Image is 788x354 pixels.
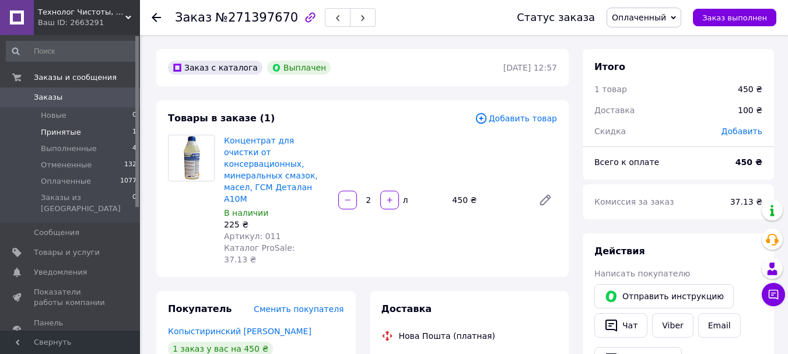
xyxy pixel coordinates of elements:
button: Отправить инструкцию [594,284,734,309]
span: Доставка [594,106,635,115]
a: Копыстиринский [PERSON_NAME] [168,327,311,336]
span: Товары и услуги [34,247,100,258]
span: Комиссия за заказ [594,197,674,206]
span: №271397670 [215,10,298,24]
span: Принятые [41,127,81,138]
span: Новые [41,110,66,121]
div: Выплачен [267,61,331,75]
span: Артикул: 011 [224,232,281,241]
span: Товары в заказе (1) [168,113,275,124]
div: Вернуться назад [152,12,161,23]
span: Доставка [381,303,432,314]
span: Оплаченный [612,13,666,22]
div: 450 ₴ [738,83,762,95]
img: Концентрат для очистки от консервационных, минеральных смазок, масел, ГСМ Деталан А10М [175,135,207,181]
span: Каталог ProSale: 37.13 ₴ [224,243,295,264]
div: Нова Пошта (платная) [396,330,498,342]
span: Заказы [34,92,62,103]
div: л [400,194,409,206]
a: Концентрат для очистки от консервационных, минеральных смазок, масел, ГСМ Деталан А10М [224,136,318,204]
span: 1077 [120,176,136,187]
span: Покупатель [168,303,232,314]
span: Заказы и сообщения [34,72,117,83]
span: Итого [594,61,625,72]
span: Технолог Чистоты, ООО [38,7,125,17]
time: [DATE] 12:57 [503,63,557,72]
span: Сменить покупателя [254,304,344,314]
span: 132 [124,160,136,170]
div: 225 ₴ [224,219,329,230]
div: 450 ₴ [447,192,529,208]
span: Оплаченные [41,176,91,187]
b: 450 ₴ [736,157,762,167]
div: Заказ с каталога [168,61,262,75]
div: Статус заказа [517,12,595,23]
span: Сообщения [34,227,79,238]
span: Показатели работы компании [34,287,108,308]
div: Ваш ID: 2663291 [38,17,140,28]
span: Панель управления [34,318,108,339]
div: 100 ₴ [731,97,769,123]
button: Чат с покупателем [762,283,785,306]
span: Заказы из [GEOGRAPHIC_DATA] [41,192,132,213]
span: Выполненные [41,143,97,154]
span: Действия [594,246,645,257]
span: Написать покупателю [594,269,690,278]
span: Добавить [722,127,762,136]
span: Заказ выполнен [702,13,767,22]
span: 0 [132,110,136,121]
button: Чат [594,313,647,338]
span: Уведомления [34,267,87,278]
span: 0 [132,192,136,213]
span: Отмененные [41,160,92,170]
span: 37.13 ₴ [730,197,762,206]
span: Заказ [175,10,212,24]
a: Viber [652,313,693,338]
span: 4 [132,143,136,154]
span: Скидка [594,127,626,136]
span: 1 товар [594,85,627,94]
a: Редактировать [534,188,557,212]
span: 1 [132,127,136,138]
span: Добавить товар [475,112,557,125]
button: Email [698,313,741,338]
input: Поиск [6,41,138,62]
button: Заказ выполнен [693,9,776,26]
span: Всего к оплате [594,157,659,167]
span: В наличии [224,208,268,218]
